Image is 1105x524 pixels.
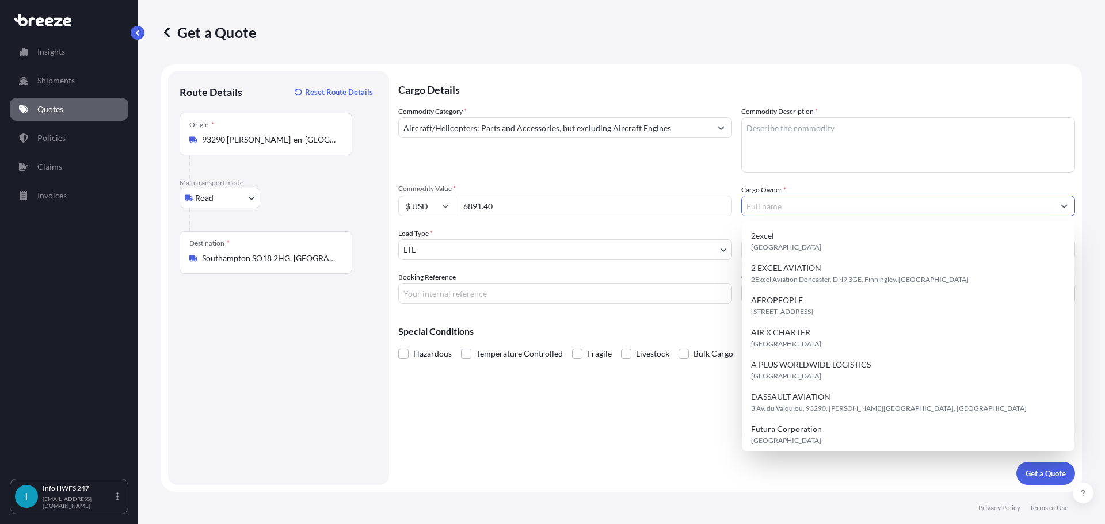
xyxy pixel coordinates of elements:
div: Destination [189,239,230,248]
span: Commodity Value [398,184,732,193]
input: Origin [202,134,338,146]
label: Commodity Description [741,106,818,117]
label: Commodity Category [398,106,467,117]
span: AIR X CHARTER [751,327,810,338]
input: Full name [742,196,1054,216]
p: Special Conditions [398,327,1075,336]
span: Futura Corporation [751,423,822,435]
p: Insights [37,46,65,58]
label: Booking Reference [398,271,456,283]
p: Invoices [37,190,67,201]
span: I [25,491,28,502]
button: Select transport [180,188,260,208]
p: Main transport mode [180,178,378,188]
span: [GEOGRAPHIC_DATA] [751,338,821,350]
span: 2 EXCEL AVIATION [751,262,821,274]
span: Road [195,192,214,204]
span: 2Excel Aviation Doncaster, DN9 3GE, Finningley, [GEOGRAPHIC_DATA] [751,274,969,285]
p: Cargo Details [398,71,1075,106]
input: Enter name [741,283,1075,304]
input: Destination [202,253,338,264]
span: Hazardous [413,345,452,362]
p: Route Details [180,85,242,99]
input: Your internal reference [398,283,732,304]
input: Select a commodity type [399,117,711,138]
div: Origin [189,120,214,129]
button: Show suggestions [1054,196,1074,216]
input: Type amount [456,196,732,216]
button: Show suggestions [711,117,731,138]
span: [GEOGRAPHIC_DATA] [751,435,821,446]
p: Policies [37,132,66,144]
span: 2excel [751,230,774,242]
span: Fragile [587,345,612,362]
span: DASSAULT AVIATION [751,391,830,403]
p: Claims [37,161,62,173]
p: Privacy Policy [978,503,1020,512]
p: Shipments [37,75,75,86]
span: 3 Av. du Valquiou, 93290, [PERSON_NAME][GEOGRAPHIC_DATA], [GEOGRAPHIC_DATA] [751,403,1027,414]
p: Terms of Use [1030,503,1068,512]
span: Freight Cost [741,228,1075,237]
p: Get a Quote [161,23,256,41]
span: Bulk Cargo [694,345,733,362]
span: LTL [403,244,416,255]
label: Cargo Owner [741,184,786,196]
span: A PLUS WORLDWIDE LOGISTICS [751,359,871,370]
span: [GEOGRAPHIC_DATA] [751,242,821,253]
p: Quotes [37,104,63,115]
span: Temperature Controlled [476,345,563,362]
span: Load Type [398,228,433,239]
p: [EMAIL_ADDRESS][DOMAIN_NAME] [43,495,114,509]
label: Carrier Name [741,271,782,283]
span: [STREET_ADDRESS] [751,306,813,318]
span: Livestock [636,345,669,362]
p: Get a Quote [1026,468,1066,479]
p: Reset Route Details [305,86,373,98]
span: [GEOGRAPHIC_DATA] [751,370,821,382]
span: AEROPEOPLE [751,294,803,306]
p: Info HWFS 247 [43,484,114,493]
